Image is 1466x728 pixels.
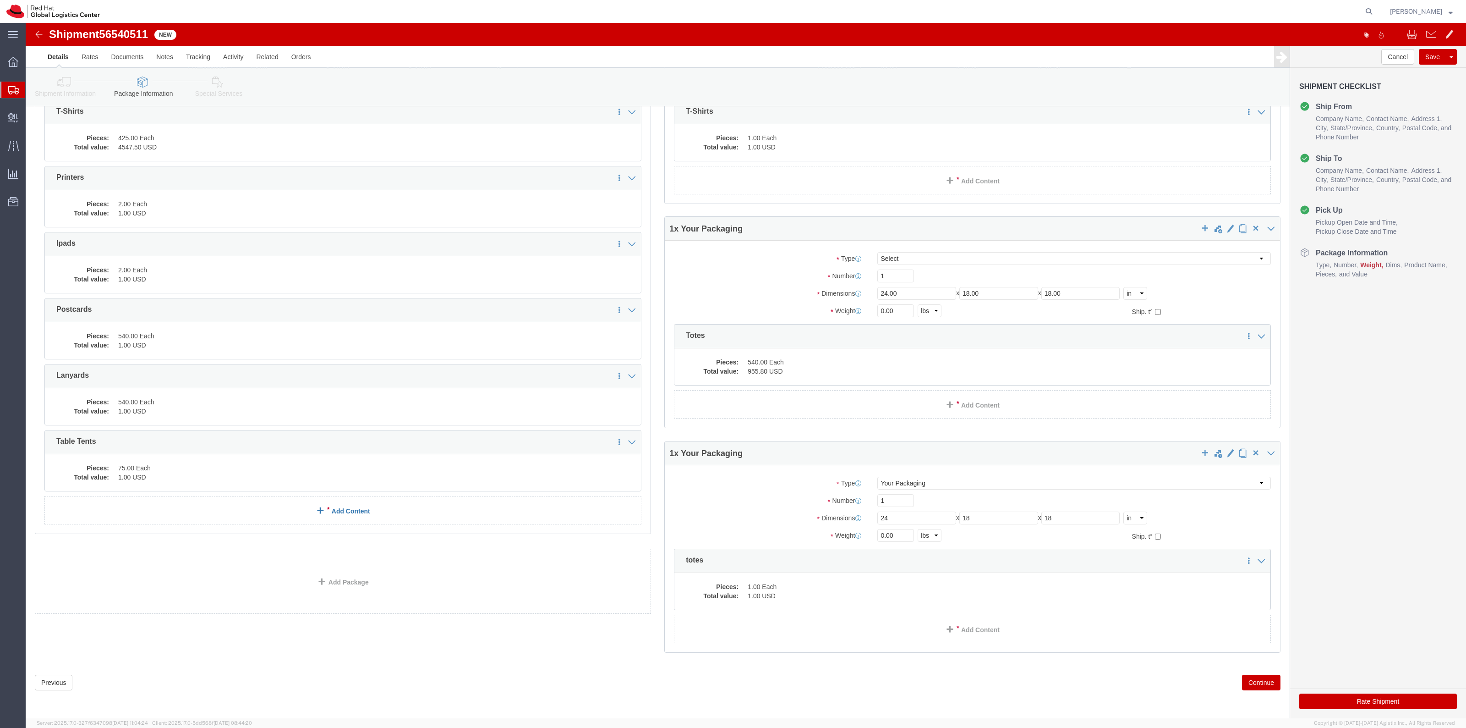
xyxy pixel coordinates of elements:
[1314,719,1455,727] span: Copyright © [DATE]-[DATE] Agistix Inc., All Rights Reserved
[6,5,100,18] img: logo
[1389,6,1453,17] button: [PERSON_NAME]
[1390,6,1442,17] span: Robert Lomax
[112,720,148,726] span: [DATE] 11:04:24
[152,720,252,726] span: Client: 2025.17.0-5dd568f
[26,23,1466,718] iframe: FS Legacy Container
[213,720,252,726] span: [DATE] 08:44:20
[37,720,148,726] span: Server: 2025.17.0-327f6347098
